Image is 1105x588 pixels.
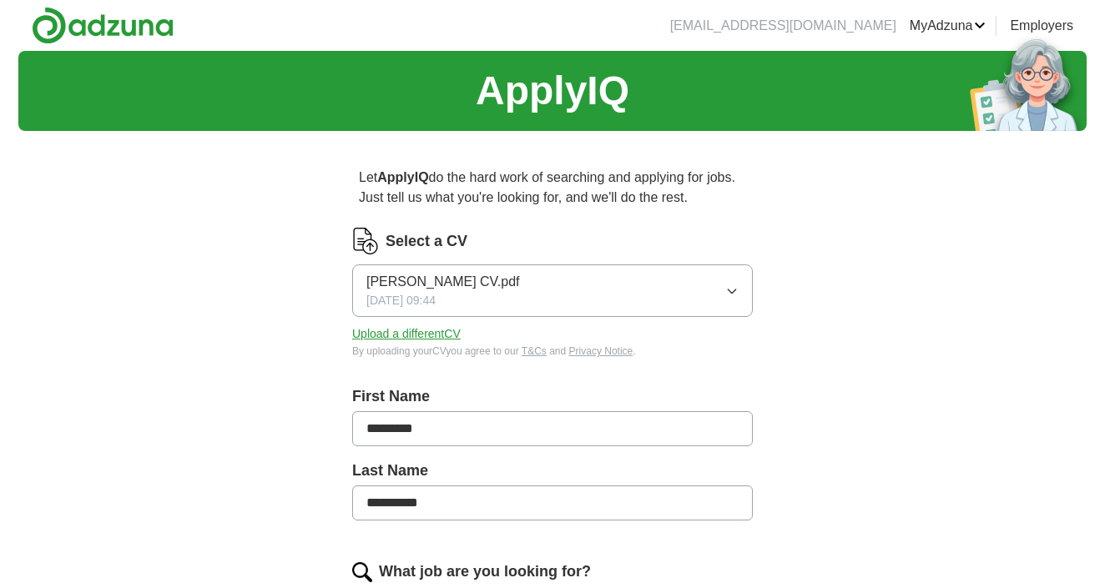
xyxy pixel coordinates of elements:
[522,345,547,357] a: T&Cs
[352,228,379,254] img: CV Icon
[366,292,436,309] span: [DATE] 09:44
[366,272,519,292] span: [PERSON_NAME] CV.pdf
[386,230,467,253] label: Select a CV
[352,161,753,214] p: Let do the hard work of searching and applying for jobs. Just tell us what you're looking for, an...
[352,562,372,582] img: search.png
[476,61,629,121] h1: ApplyIQ
[377,170,428,184] strong: ApplyIQ
[352,325,461,343] button: Upload a differentCV
[379,560,591,583] label: What job are you looking for?
[352,264,753,317] button: [PERSON_NAME] CV.pdf[DATE] 09:44
[1010,16,1073,36] a: Employers
[352,385,753,408] label: First Name
[569,345,633,357] a: Privacy Notice
[670,16,896,36] li: [EMAIL_ADDRESS][DOMAIN_NAME]
[32,7,174,44] img: Adzuna logo
[352,460,753,482] label: Last Name
[352,344,753,359] div: By uploading your CV you agree to our and .
[910,16,986,36] a: MyAdzuna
